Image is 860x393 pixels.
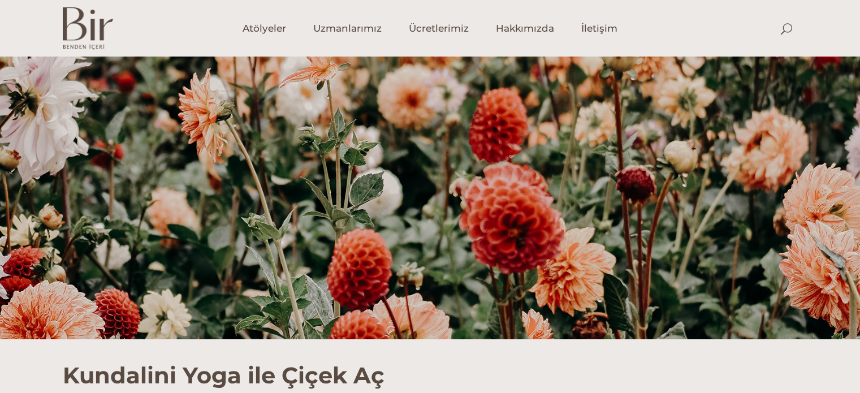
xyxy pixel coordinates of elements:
span: Hakkımızda [496,22,554,35]
span: Uzmanlarımız [313,22,382,35]
span: İletişim [581,22,617,35]
h1: Kundalini Yoga ile Çiçek Aç [63,339,798,389]
span: Atölyeler [243,22,286,35]
span: Ücretlerimiz [409,22,469,35]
